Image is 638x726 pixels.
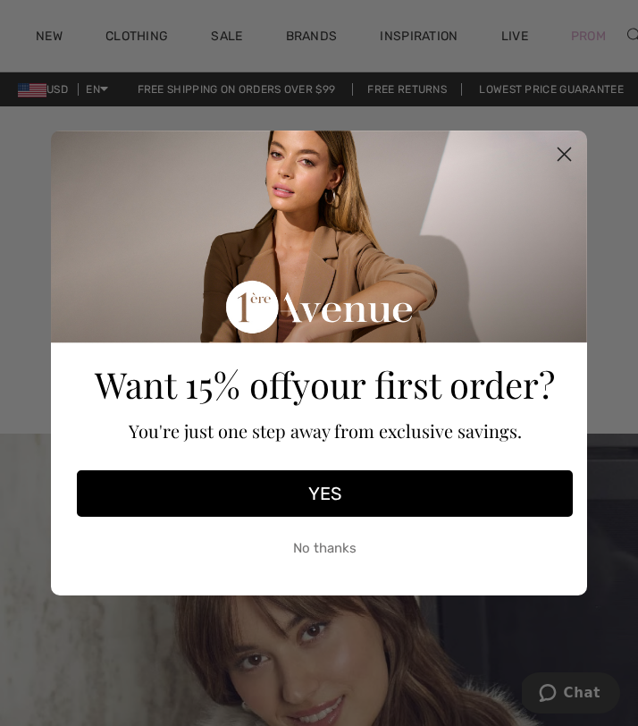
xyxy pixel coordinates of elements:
[129,418,522,443] span: You're just one step away from exclusive savings.
[77,470,573,517] button: YES
[42,13,79,29] span: Chat
[292,360,555,408] span: your first order?
[95,360,292,408] span: Want 15% off
[549,139,580,170] button: Close dialog
[77,526,573,570] button: No thanks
